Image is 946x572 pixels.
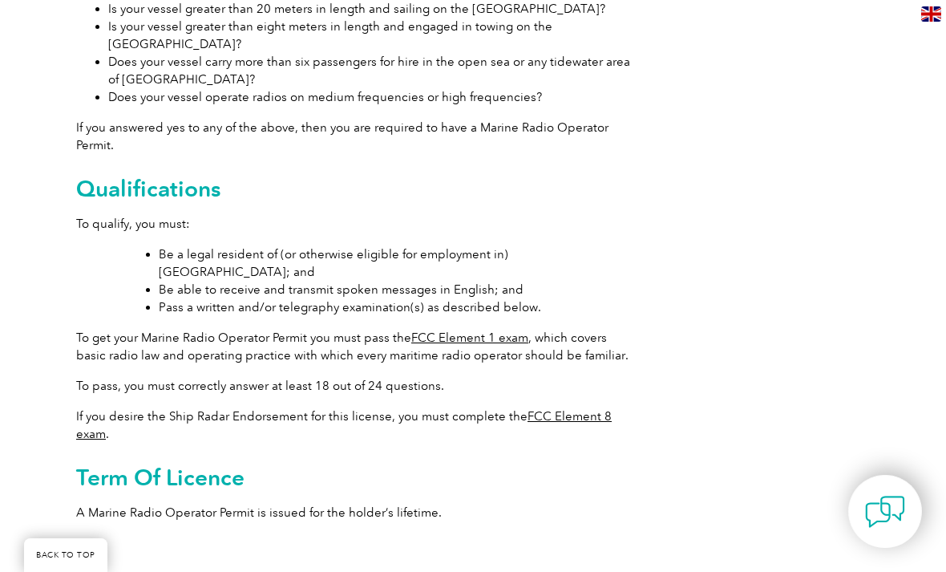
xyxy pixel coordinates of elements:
h2: Term Of Licence [76,464,632,490]
li: Is your vessel greater than eight meters in length and engaged in towing on the [GEOGRAPHIC_DATA]? [108,18,632,53]
img: contact-chat.png [865,492,905,532]
p: To pass, you must correctly answer at least 18 out of 24 questions. [76,377,632,395]
li: Be a legal resident of (or otherwise eligible for employment in) [GEOGRAPHIC_DATA]; and [159,245,633,281]
p: If you answered yes to any of the above, then you are required to have a Marine Radio Operator Pe... [76,119,632,154]
li: Does your vessel carry more than six passengers for hire in the open sea or any tidewater area of... [108,53,632,88]
li: Pass a written and/or telegraphy examination(s) as described below. [159,298,633,316]
p: To qualify, you must: [76,215,632,233]
a: BACK TO TOP [24,538,107,572]
li: Does your vessel operate radios on medium frequencies or high frequencies? [108,88,632,106]
h2: Qualifications [76,176,632,201]
p: A Marine Radio Operator Permit is issued for the holder’s lifetime. [76,504,632,521]
img: en [921,6,941,22]
p: To get your Marine Radio Operator Permit you must pass the , which covers basic radio law and ope... [76,329,632,364]
li: Be able to receive and transmit spoken messages in English; and [159,281,633,298]
a: FCC Element 1 exam [411,331,528,345]
p: If you desire the Ship Radar Endorsement for this license, you must complete the . [76,408,632,443]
